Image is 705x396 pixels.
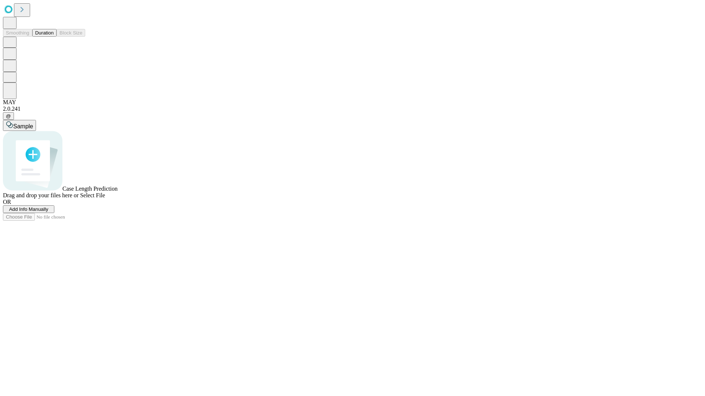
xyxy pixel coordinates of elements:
[6,113,11,119] span: @
[3,29,32,37] button: Smoothing
[62,186,117,192] span: Case Length Prediction
[3,112,14,120] button: @
[80,192,105,198] span: Select File
[13,123,33,129] span: Sample
[3,120,36,131] button: Sample
[3,199,11,205] span: OR
[3,106,702,112] div: 2.0.241
[3,99,702,106] div: MAY
[3,192,79,198] span: Drag and drop your files here or
[9,206,48,212] span: Add Info Manually
[32,29,57,37] button: Duration
[3,205,54,213] button: Add Info Manually
[57,29,85,37] button: Block Size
